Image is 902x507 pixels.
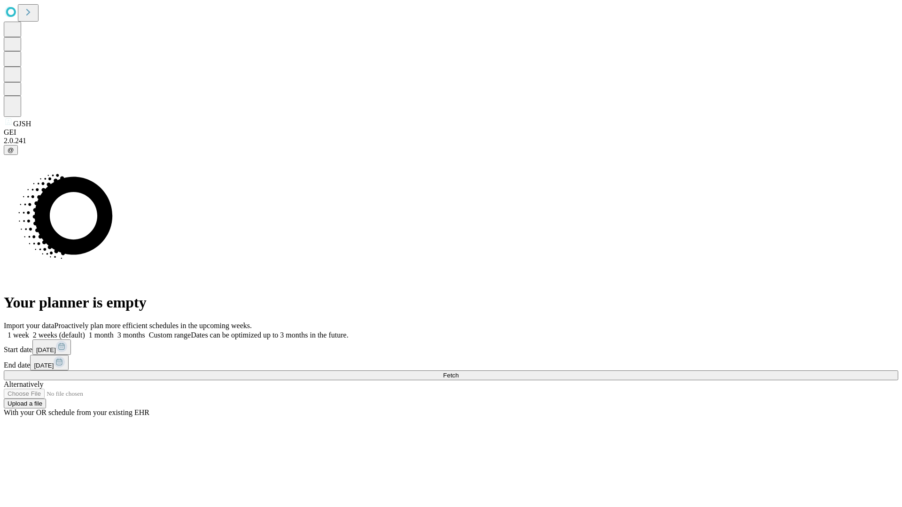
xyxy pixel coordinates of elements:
span: @ [8,146,14,154]
span: [DATE] [34,362,54,369]
div: Start date [4,339,898,355]
span: 2 weeks (default) [33,331,85,339]
span: [DATE] [36,346,56,353]
span: 1 week [8,331,29,339]
span: Import your data [4,322,54,330]
button: [DATE] [32,339,71,355]
h1: Your planner is empty [4,294,898,311]
span: 1 month [89,331,114,339]
span: With your OR schedule from your existing EHR [4,408,149,416]
button: @ [4,145,18,155]
button: [DATE] [30,355,69,370]
div: End date [4,355,898,370]
button: Upload a file [4,399,46,408]
span: Dates can be optimized up to 3 months in the future. [191,331,348,339]
span: Alternatively [4,380,43,388]
span: Fetch [443,372,459,379]
button: Fetch [4,370,898,380]
span: GJSH [13,120,31,128]
div: GEI [4,128,898,137]
div: 2.0.241 [4,137,898,145]
span: 3 months [117,331,145,339]
span: Proactively plan more efficient schedules in the upcoming weeks. [54,322,252,330]
span: Custom range [149,331,191,339]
